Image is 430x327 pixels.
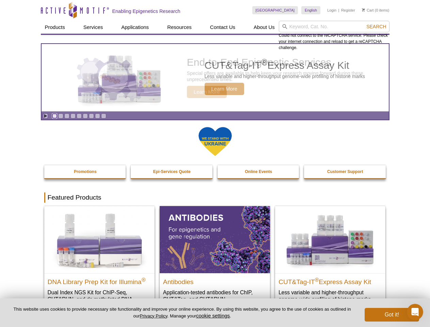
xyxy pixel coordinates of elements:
a: Customer Support [304,165,386,178]
a: [GEOGRAPHIC_DATA] [252,6,298,14]
a: Go to slide 5 [77,113,82,119]
a: Toggle autoplay [43,113,48,119]
a: All Antibodies Antibodies Application-tested antibodies for ChIP, CUT&Tag, and CUT&RUN. [160,206,270,309]
a: Cart [362,8,374,13]
button: cookie settings [196,313,230,318]
a: Applications [117,21,153,34]
a: Resources [163,21,196,34]
a: Privacy Policy [140,313,167,318]
img: Your Cart [362,8,365,12]
p: Dual Index NGS Kit for ChIP-Seq, CUT&RUN, and ds methylated DNA assays. [48,289,151,310]
a: CUT&Tag-IT® Express Assay Kit CUT&Tag-IT®Express Assay Kit Less variable and higher-throughput ge... [275,206,385,309]
a: Services [79,21,107,34]
img: CUT&Tag-IT® Express Assay Kit [275,206,385,273]
a: Go to slide 1 [52,113,57,119]
h2: Antibodies [163,275,267,285]
a: Go to slide 6 [83,113,88,119]
a: Register [341,8,355,13]
img: CUT&Tag-IT Express Assay Kit [63,40,176,115]
p: This website uses cookies to provide necessary site functionality and improve your online experie... [11,306,353,319]
article: CUT&Tag-IT Express Assay Kit [42,44,389,111]
h2: CUT&Tag-IT Express Assay Kit [205,60,365,71]
span: Search [366,24,386,29]
li: (0 items) [362,6,389,14]
a: Go to slide 8 [95,113,100,119]
div: Could not connect to the reCAPTCHA service. Please check your internet connection and reload to g... [279,21,389,51]
iframe: Intercom live chat [407,304,423,320]
a: Go to slide 3 [64,113,69,119]
a: English [301,6,320,14]
h2: Featured Products [44,192,386,203]
img: DNA Library Prep Kit for Illumina [44,206,155,273]
a: DNA Library Prep Kit for Illumina DNA Library Prep Kit for Illumina® Dual Index NGS Kit for ChIP-... [44,206,155,316]
a: Go to slide 9 [101,113,106,119]
a: Promotions [44,165,127,178]
a: Go to slide 2 [58,113,63,119]
a: Login [327,8,336,13]
li: | [338,6,339,14]
input: Keyword, Cat. No. [279,21,389,32]
p: Less variable and higher-throughput genome-wide profiling of histone marks​. [278,289,382,303]
strong: Promotions [74,169,97,174]
h2: CUT&Tag-IT Express Assay Kit [278,275,382,285]
sup: ® [261,57,267,67]
span: Learn More [205,83,244,95]
a: Go to slide 4 [70,113,76,119]
h2: Enabling Epigenetics Research [112,8,180,14]
h2: DNA Library Prep Kit for Illumina [48,275,151,285]
p: Less variable and higher-throughput genome-wide profiling of histone marks [205,73,365,79]
a: About Us [250,21,279,34]
img: All Antibodies [160,206,270,273]
a: Go to slide 7 [89,113,94,119]
a: Contact Us [206,21,239,34]
strong: Customer Support [327,169,363,174]
strong: Online Events [245,169,272,174]
a: Online Events [218,165,300,178]
sup: ® [315,277,319,282]
img: We Stand With Ukraine [198,126,232,157]
a: CUT&Tag-IT Express Assay Kit CUT&Tag-IT®Express Assay Kit Less variable and higher-throughput gen... [42,44,389,111]
p: Application-tested antibodies for ChIP, CUT&Tag, and CUT&RUN. [163,289,267,303]
sup: ® [142,277,146,282]
a: Epi-Services Quote [131,165,213,178]
button: Search [364,24,388,30]
a: Products [41,21,69,34]
button: Got it! [365,308,419,322]
strong: Epi-Services Quote [153,169,191,174]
